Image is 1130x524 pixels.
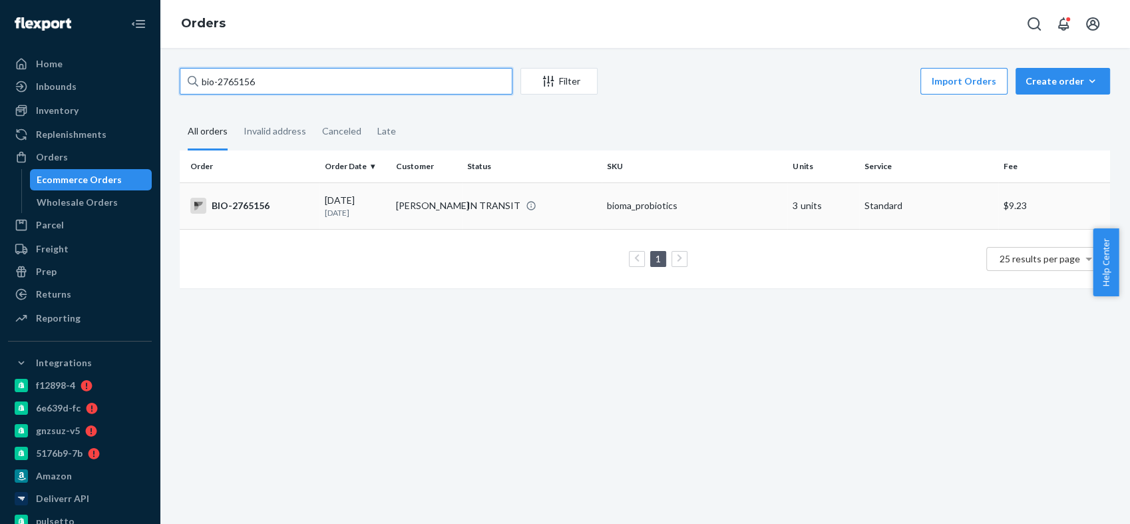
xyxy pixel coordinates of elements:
button: Integrations [8,352,152,374]
div: Customer [396,160,457,172]
th: Order [180,150,319,182]
div: Replenishments [36,128,106,141]
button: Create order [1016,68,1110,95]
span: 25 results per page [1000,253,1080,264]
div: f12898-4 [36,379,75,392]
div: 5176b9-7b [36,447,83,460]
a: Inbounds [8,76,152,97]
div: Deliverr API [36,492,89,505]
div: Wholesale Orders [37,196,118,209]
a: gnzsuz-v5 [8,420,152,441]
input: Search orders [180,68,512,95]
button: Filter [520,68,598,95]
td: [PERSON_NAME] [391,182,462,229]
button: Import Orders [920,68,1008,95]
div: gnzsuz-v5 [36,424,80,437]
a: 6e639d-fc [8,397,152,419]
a: Amazon [8,465,152,487]
button: Help Center [1093,228,1119,296]
p: [DATE] [325,207,385,218]
div: Home [36,57,63,71]
button: Open account menu [1079,11,1106,37]
div: Prep [36,265,57,278]
ol: breadcrumbs [170,5,236,43]
div: Returns [36,288,71,301]
div: 6e639d-fc [36,401,81,415]
div: Create order [1026,75,1100,88]
a: Home [8,53,152,75]
button: Open notifications [1050,11,1077,37]
a: Prep [8,261,152,282]
td: $9.23 [998,182,1110,229]
a: Ecommerce Orders [30,169,152,190]
a: 5176b9-7b [8,443,152,464]
a: Freight [8,238,152,260]
img: Flexport logo [15,17,71,31]
button: Close Navigation [125,11,152,37]
th: Service [859,150,999,182]
th: SKU [602,150,788,182]
div: Integrations [36,356,92,370]
th: Order Date [319,150,391,182]
a: Page 1 is your current page [653,253,663,264]
div: Ecommerce Orders [37,173,122,186]
div: Freight [36,242,69,256]
div: Inbounds [36,80,77,93]
a: Deliverr API [8,488,152,509]
a: Parcel [8,214,152,236]
a: Replenishments [8,124,152,145]
div: Parcel [36,218,64,232]
div: Reporting [36,312,81,325]
button: Open Search Box [1021,11,1047,37]
div: bioma_probiotics [607,199,783,212]
p: Standard [864,199,994,212]
div: Amazon [36,469,72,483]
th: Status [462,150,602,182]
div: IN TRANSIT [467,199,520,212]
div: All orders [188,114,228,150]
div: [DATE] [325,194,385,218]
td: 3 units [787,182,858,229]
div: Orders [36,150,68,164]
a: Reporting [8,308,152,329]
a: Wholesale Orders [30,192,152,213]
a: Orders [181,16,226,31]
a: f12898-4 [8,375,152,396]
a: Inventory [8,100,152,121]
div: Late [377,114,396,148]
a: Returns [8,284,152,305]
div: Invalid address [244,114,306,148]
div: Filter [521,75,597,88]
th: Units [787,150,858,182]
div: BIO-2765156 [190,198,314,214]
div: Canceled [322,114,361,148]
div: Inventory [36,104,79,117]
th: Fee [998,150,1110,182]
a: Orders [8,146,152,168]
